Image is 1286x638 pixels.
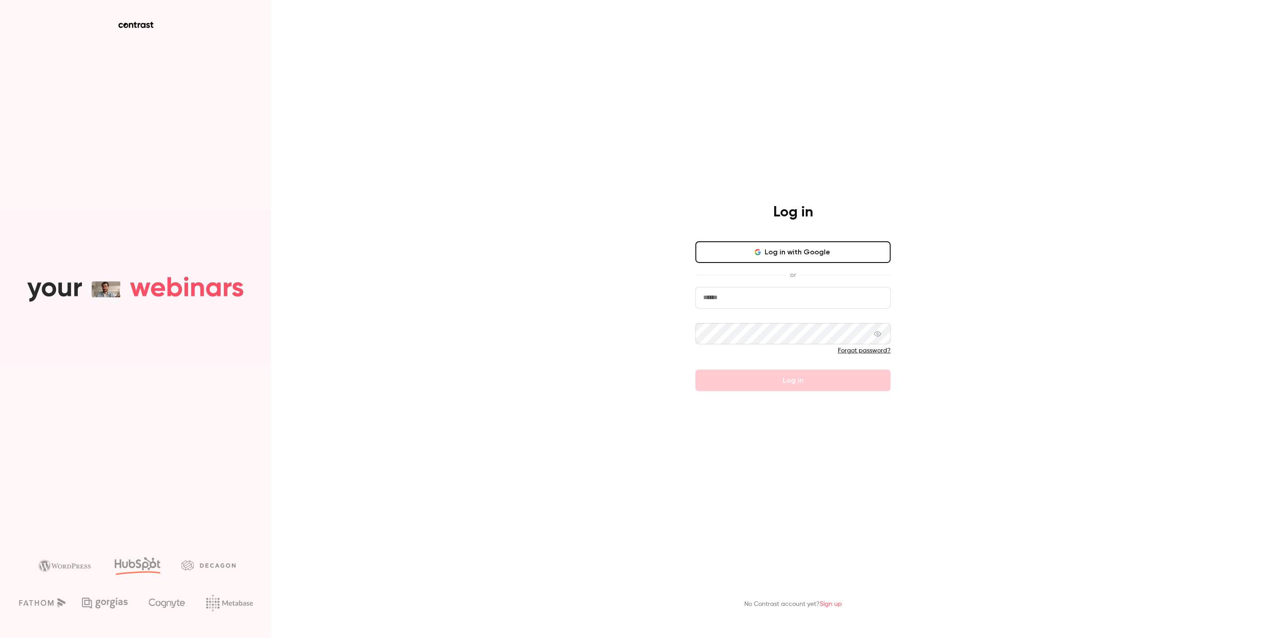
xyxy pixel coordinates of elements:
button: Log in with Google [695,241,891,263]
a: Forgot password? [838,347,891,354]
img: decagon [181,560,236,570]
p: No Contrast account yet? [744,600,842,609]
a: Sign up [820,601,842,607]
span: or [786,270,801,280]
h4: Log in [773,203,813,221]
